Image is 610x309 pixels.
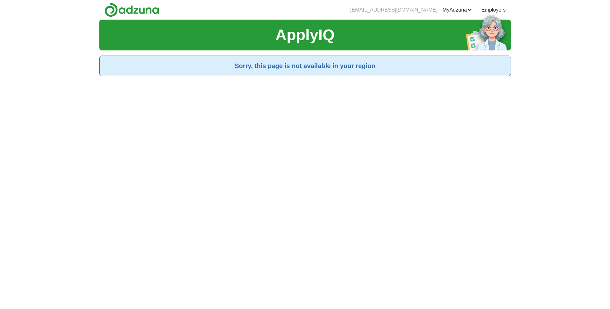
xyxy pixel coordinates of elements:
[105,3,159,17] img: Adzuna logo
[442,6,472,14] a: MyAdzuna
[481,6,506,14] a: Employers
[350,6,437,14] li: [EMAIL_ADDRESS][DOMAIN_NAME]
[105,61,505,71] h2: Sorry, this page is not available in your region
[275,23,334,47] h1: ApplyIQ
